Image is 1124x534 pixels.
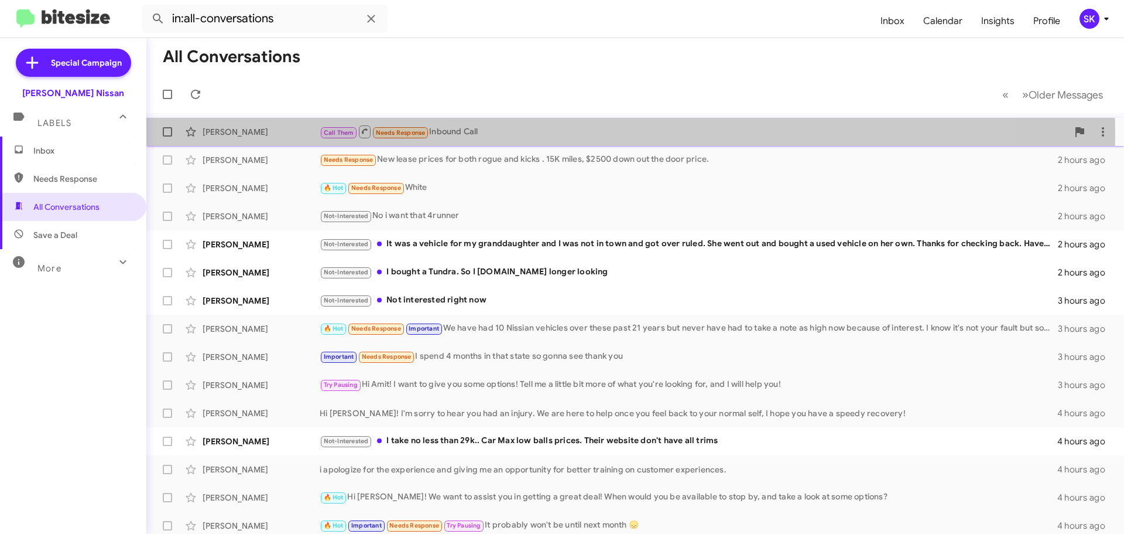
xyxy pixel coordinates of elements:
[389,522,439,529] span: Needs Response
[320,378,1058,392] div: Hi Amit! I want to give you some options! Tell me a little bit more of what you're looking for, a...
[320,209,1058,223] div: No i want that 4runner
[324,437,369,445] span: Not-Interested
[320,434,1057,448] div: I take no less than 29k.. Car Max low balls prices. Their website don't have all trims
[320,266,1058,279] div: I bought a Tundra. So I [DOMAIN_NAME] longer looking
[1070,9,1111,29] button: SK
[203,182,320,194] div: [PERSON_NAME]
[914,4,972,38] a: Calendar
[320,519,1057,532] div: It probably won't be until next month 😞
[1058,323,1115,335] div: 3 hours ago
[203,379,320,391] div: [PERSON_NAME]
[1057,492,1115,504] div: 4 hours ago
[203,295,320,307] div: [PERSON_NAME]
[362,353,412,360] span: Needs Response
[324,381,358,389] span: Try Pausing
[324,522,344,529] span: 🔥 Hot
[320,464,1057,475] div: i apologize for the experience and giving me an opportunity for better training on customer exper...
[1058,351,1115,363] div: 3 hours ago
[320,491,1057,504] div: Hi [PERSON_NAME]! We want to assist you in getting a great deal! When would you be available to s...
[320,322,1058,335] div: We have had 10 Nissian vehicles over these past 21 years but never have had to take a note as hig...
[324,240,369,248] span: Not-Interested
[33,201,100,213] span: All Conversations
[996,83,1110,107] nav: Page navigation example
[1057,464,1115,475] div: 4 hours ago
[203,126,320,138] div: [PERSON_NAME]
[324,129,354,137] span: Call Them
[203,154,320,166] div: [PERSON_NAME]
[320,350,1058,363] div: I spend 4 months in that state so gonna see thank you
[324,268,369,276] span: Not-Interested
[320,153,1058,166] div: New lease prices for both rogue and kicks . 15K miles, $2500 down out the door price.
[51,57,122,69] span: Special Campaign
[1002,87,1009,102] span: «
[1022,87,1029,102] span: »
[163,47,300,66] h1: All Conversations
[33,229,77,241] span: Save a Deal
[324,184,344,192] span: 🔥 Hot
[203,323,320,335] div: [PERSON_NAME]
[1080,9,1099,29] div: SK
[995,83,1016,107] button: Previous
[324,212,369,220] span: Not-Interested
[1058,182,1115,194] div: 2 hours ago
[203,351,320,363] div: [PERSON_NAME]
[409,325,439,332] span: Important
[1057,520,1115,532] div: 4 hours ago
[16,49,131,77] a: Special Campaign
[203,210,320,222] div: [PERSON_NAME]
[324,297,369,304] span: Not-Interested
[1029,89,1103,101] span: Older Messages
[1057,436,1115,447] div: 4 hours ago
[324,325,344,332] span: 🔥 Hot
[1058,239,1115,250] div: 2 hours ago
[203,239,320,250] div: [PERSON_NAME]
[1024,4,1070,38] a: Profile
[1057,407,1115,419] div: 4 hours ago
[203,464,320,475] div: [PERSON_NAME]
[33,145,133,157] span: Inbox
[324,156,373,164] span: Needs Response
[1058,210,1115,222] div: 2 hours ago
[1058,295,1115,307] div: 3 hours ago
[320,181,1058,195] div: White
[1058,379,1115,391] div: 3 hours ago
[871,4,914,38] a: Inbox
[351,184,401,192] span: Needs Response
[203,436,320,447] div: [PERSON_NAME]
[324,494,344,501] span: 🔥 Hot
[351,522,382,529] span: Important
[203,267,320,278] div: [PERSON_NAME]
[351,325,401,332] span: Needs Response
[1015,83,1110,107] button: Next
[1058,267,1115,278] div: 2 hours ago
[22,87,124,99] div: [PERSON_NAME] Nissan
[1058,154,1115,166] div: 2 hours ago
[972,4,1024,38] a: Insights
[324,353,354,360] span: Important
[320,237,1058,251] div: It was a vehicle for my granddaughter and I was not in town and got over ruled. She went out and ...
[142,5,388,33] input: Search
[203,492,320,504] div: [PERSON_NAME]
[203,407,320,419] div: [PERSON_NAME]
[320,407,1057,419] div: Hi [PERSON_NAME]! I'm sorry to hear you had an injury. We are here to help once you feel back to ...
[203,520,320,532] div: [PERSON_NAME]
[376,129,426,137] span: Needs Response
[37,263,61,274] span: More
[320,124,1068,139] div: Inbound Call
[37,118,71,128] span: Labels
[320,294,1058,307] div: Not interested right now
[33,173,133,185] span: Needs Response
[447,522,481,529] span: Try Pausing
